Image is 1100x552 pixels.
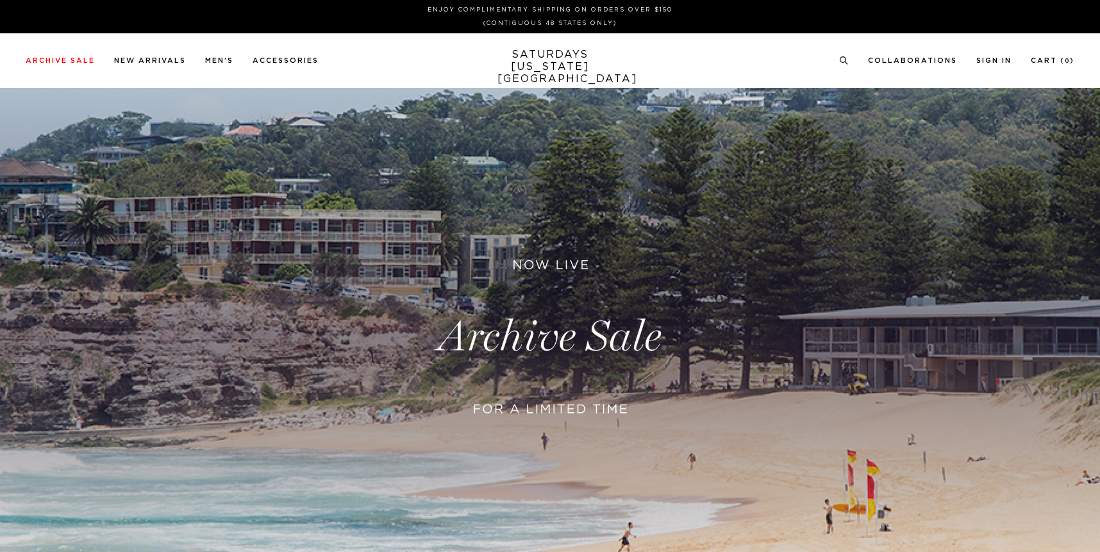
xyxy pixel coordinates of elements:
[976,57,1012,64] a: Sign In
[868,57,957,64] a: Collaborations
[26,57,95,64] a: Archive Sale
[31,5,1069,15] p: Enjoy Complimentary Shipping on Orders Over $150
[1031,57,1074,64] a: Cart (0)
[497,49,603,85] a: SATURDAYS[US_STATE][GEOGRAPHIC_DATA]
[31,19,1069,28] p: (Contiguous 48 States Only)
[205,57,233,64] a: Men's
[1065,58,1070,64] small: 0
[253,57,319,64] a: Accessories
[114,57,186,64] a: New Arrivals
